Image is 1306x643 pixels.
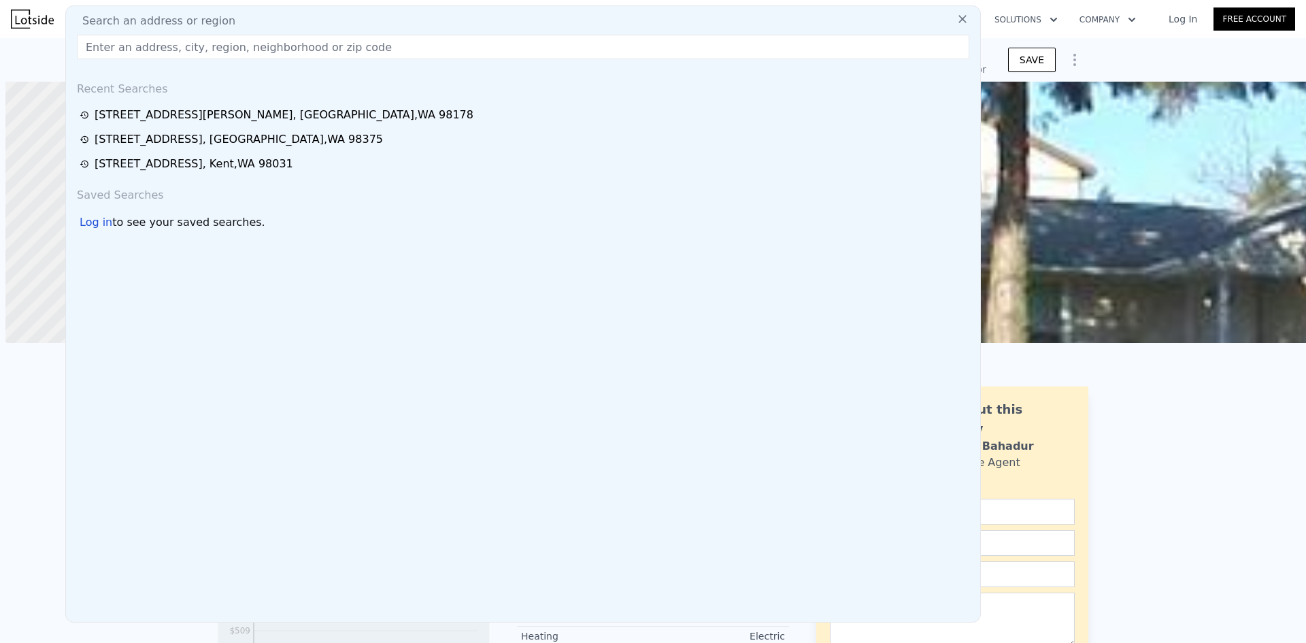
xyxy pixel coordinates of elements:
input: Enter an address, city, region, neighborhood or zip code [77,35,969,59]
a: [STREET_ADDRESS][PERSON_NAME], [GEOGRAPHIC_DATA],WA 98178 [80,107,971,123]
div: [STREET_ADDRESS][PERSON_NAME] , [GEOGRAPHIC_DATA] , WA 98178 [95,107,473,123]
a: Log In [1152,12,1213,26]
button: SAVE [1008,48,1056,72]
div: Siddhant Bahadur [923,438,1034,455]
span: Search an address or region [71,13,235,29]
div: Off Market, last sold for [875,63,986,76]
img: Lotside [11,10,54,29]
div: Log in [80,214,112,231]
div: Saved Searches [71,176,975,209]
div: Electric [653,629,785,643]
a: [STREET_ADDRESS], [GEOGRAPHIC_DATA],WA 98375 [80,131,971,148]
button: Company [1069,7,1147,32]
tspan: $509 [229,626,250,636]
div: Recent Searches [71,70,975,103]
span: to see your saved searches. [112,214,265,231]
button: Show Options [1061,46,1088,73]
a: [STREET_ADDRESS], Kent,WA 98031 [80,156,971,172]
button: Solutions [984,7,1069,32]
div: Ask about this property [923,400,1075,438]
a: Free Account [1213,7,1295,31]
div: [STREET_ADDRESS] , Kent , WA 98031 [95,156,293,172]
div: Heating [521,629,653,643]
div: [STREET_ADDRESS] , [GEOGRAPHIC_DATA] , WA 98375 [95,131,383,148]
